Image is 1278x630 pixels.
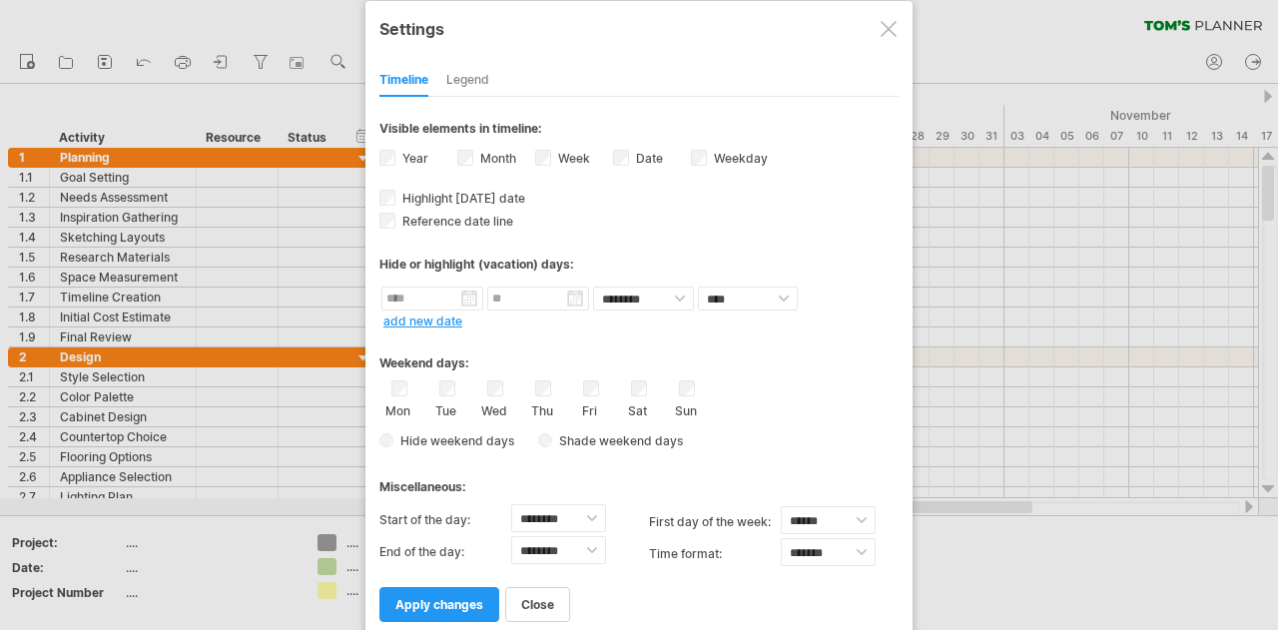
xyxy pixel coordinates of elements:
label: Thu [529,399,554,418]
label: first day of the week: [649,506,781,538]
label: Tue [433,399,458,418]
label: Mon [385,399,410,418]
label: Wed [481,399,506,418]
label: Sat [625,399,650,418]
label: Fri [577,399,602,418]
span: Shade weekend days [552,433,683,448]
a: apply changes [379,587,499,622]
span: Hide weekend days [393,433,514,448]
span: Reference date line [398,214,513,229]
label: Sun [673,399,698,418]
label: Month [476,151,516,166]
a: close [505,587,570,622]
label: End of the day: [379,536,511,568]
span: Highlight [DATE] date [398,191,525,206]
a: add new date [383,314,462,328]
div: Hide or highlight (vacation) days: [379,257,899,272]
div: Timeline [379,65,428,97]
div: Visible elements in timeline: [379,121,899,142]
label: Date [632,151,663,166]
label: Weekday [710,151,768,166]
label: Year [398,151,428,166]
label: Start of the day: [379,504,511,536]
span: apply changes [395,597,483,612]
span: close [521,597,554,612]
div: Weekend days: [379,336,899,375]
div: Miscellaneous: [379,460,899,499]
div: Settings [379,10,899,46]
div: Legend [446,65,489,97]
label: Time format: [649,538,781,570]
label: Week [554,151,590,166]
